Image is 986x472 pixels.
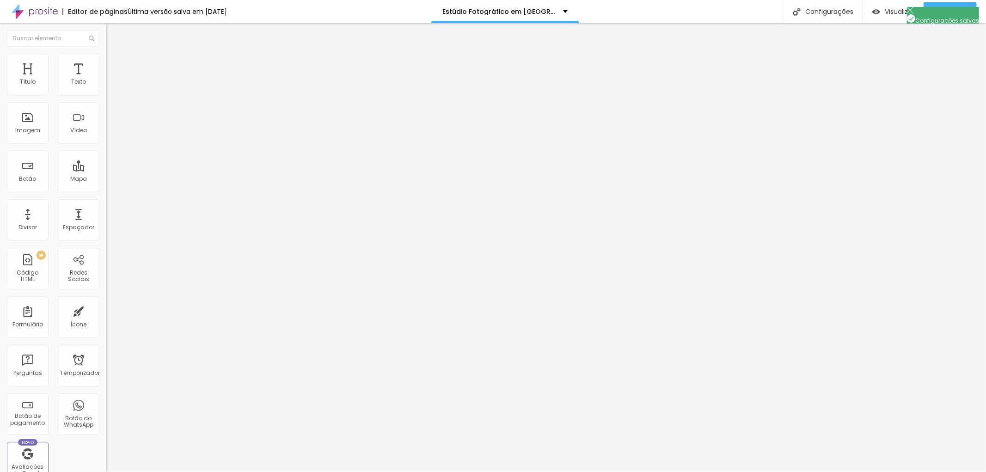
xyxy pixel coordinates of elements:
[907,14,915,23] img: Ícone
[70,126,87,134] font: Vídeo
[907,7,913,13] img: Ícone
[12,320,43,328] font: Formulário
[15,126,40,134] font: Imagem
[22,440,34,445] font: Novo
[885,7,914,16] font: Visualizar
[863,2,924,21] button: Visualizar
[71,78,86,86] font: Texto
[924,2,977,21] button: Publicar
[443,7,598,16] font: Estúdio Fotográfico em [GEOGRAPHIC_DATA]
[68,269,89,283] font: Redes Sociais
[18,223,37,231] font: Divisor
[915,17,979,25] font: Configurações salvas
[11,412,45,426] font: Botão de pagamento
[805,7,853,16] font: Configurações
[106,23,986,472] iframe: Editor
[60,369,100,377] font: Temporizador
[64,414,93,429] font: Botão do WhatsApp
[19,175,37,183] font: Botão
[70,175,87,183] font: Mapa
[13,369,42,377] font: Perguntas
[20,78,36,86] font: Título
[7,30,99,47] input: Buscar elemento
[17,269,39,283] font: Código HTML
[89,36,94,41] img: Ícone
[793,8,801,16] img: Ícone
[872,8,880,16] img: view-1.svg
[68,7,128,16] font: Editor de páginas
[128,7,227,16] font: Última versão salva em [DATE]
[63,223,94,231] font: Espaçador
[71,320,87,328] font: Ícone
